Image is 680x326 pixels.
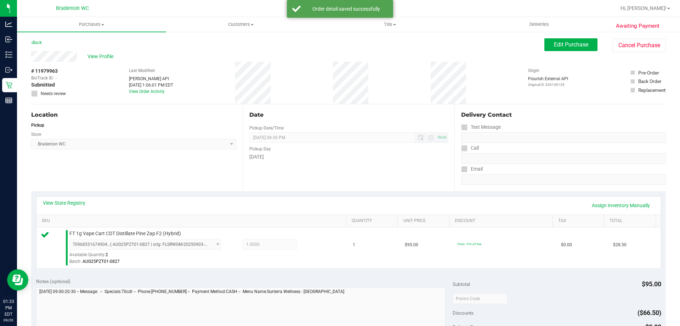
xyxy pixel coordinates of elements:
a: Back [31,40,42,45]
span: $95.00 [642,280,661,288]
span: Subtotal [453,281,470,287]
a: View Order Activity [129,89,165,94]
span: $95.00 [405,242,418,248]
div: Replacement [638,87,665,94]
inline-svg: Reports [5,97,12,104]
label: Email [461,164,483,174]
span: FT 1g Vape Cart CDT Distillate Pine Zap F2 (Hybrid) [69,230,181,237]
input: Format: (999) 999-9999 [461,153,666,164]
div: [PERSON_NAME] API [129,76,173,82]
a: Assign Inventory Manually [587,199,654,211]
span: View Profile [87,53,116,60]
span: ($66.50) [637,309,661,316]
span: Discounts [453,306,474,319]
span: Submitted [31,81,55,89]
a: Tax [558,218,601,224]
a: SKU [42,218,343,224]
p: 01:33 PM EDT [3,298,14,317]
div: [DATE] 1:06:01 PM EDT [129,82,173,88]
span: Purchases [17,21,166,28]
a: Purchases [17,17,166,32]
span: Bradenton WC [56,5,89,11]
inline-svg: Retail [5,82,12,89]
label: Call [461,143,479,153]
span: Deliveries [520,21,559,28]
div: Order detail saved successfully [305,5,388,12]
label: Pickup Date/Time [249,125,284,131]
span: 1 [353,242,355,248]
strong: Pickup [31,123,44,128]
a: Quantity [352,218,395,224]
div: Pre-Order [638,69,659,76]
div: Back Order [638,78,662,85]
inline-svg: Outbound [5,66,12,73]
inline-svg: Inventory [5,51,12,58]
span: Awaiting Payment [616,22,659,30]
span: $28.50 [613,242,627,248]
span: - [56,75,57,81]
label: Store [31,131,41,138]
a: Total [610,218,653,224]
input: Format: (999) 999-9999 [461,132,666,143]
span: Tills [316,21,464,28]
inline-svg: Analytics [5,21,12,28]
span: BioTrack ID: [31,75,54,81]
p: Original ID: 326106126 [528,82,568,87]
div: Date [249,111,448,119]
div: [DATE] [249,153,448,161]
label: Last Modified [129,67,155,74]
span: Edit Purchase [554,41,588,48]
span: 70cdt: 70% off line [457,242,481,246]
span: AUG25PZT01-0827 [83,259,120,264]
span: Notes (optional) [36,278,70,284]
span: $0.00 [561,242,572,248]
div: Location [31,111,236,119]
label: Origin [528,67,539,74]
span: Customers [166,21,315,28]
span: # 11979963 [31,67,58,75]
button: Cancel Purchase [613,39,666,52]
div: Flourish External API [528,76,568,87]
a: Customers [166,17,315,32]
span: Needs review [41,90,66,97]
label: Pickup Day [249,146,271,152]
a: Deliveries [465,17,614,32]
p: 09/20 [3,317,14,323]
button: Edit Purchase [544,38,597,51]
span: Hi, [PERSON_NAME]! [620,5,667,11]
span: 2 [106,252,108,257]
a: Unit Price [403,218,447,224]
inline-svg: Inbound [5,36,12,43]
iframe: Resource center [7,269,28,291]
label: Text Message [461,122,501,132]
div: Delivery Contact [461,111,666,119]
a: Tills [315,17,464,32]
a: Discount [455,218,550,224]
div: Available Quantity: [69,250,229,264]
span: Batch: [69,259,81,264]
a: View State Registry [43,199,85,206]
input: Promo Code [453,293,508,304]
